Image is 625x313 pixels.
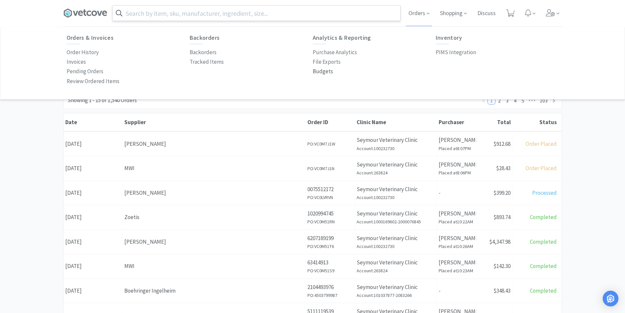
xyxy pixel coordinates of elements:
a: Discuss [475,11,498,16]
p: Order History [67,48,99,57]
span: ••• [527,97,537,104]
div: MWI [124,164,304,173]
div: Open Intercom Messenger [603,291,618,306]
a: Categories [142,27,171,47]
p: [PERSON_NAME] [439,258,474,267]
a: Suppliers [99,27,126,47]
span: Processed [532,189,557,196]
div: [DATE] [64,282,123,299]
div: Total [478,119,511,126]
p: [PERSON_NAME] [439,136,474,145]
p: Seymour Veterinary Clinic [357,209,435,218]
h6: Account: 100232730 [357,145,435,152]
a: Invoices [67,57,86,67]
a: 3 [504,97,511,104]
li: Next 5 Pages [527,97,537,104]
h6: PO: 4503799987 [307,292,353,299]
span: Completed [530,262,557,270]
a: Budgets [275,27,299,47]
a: File Exports [313,57,341,67]
li: Next Page [550,97,558,104]
div: [DATE] [64,136,123,152]
li: 1 [488,97,495,104]
h6: Placed at 10:22AM [439,218,474,225]
p: 0075512172 [307,185,353,194]
div: Order ID [307,119,353,126]
span: Order Placed [526,140,557,147]
h6: Account: 1000169602-2000076845 [357,218,435,225]
a: 5 [519,97,527,104]
h6: Analytics & Reporting [313,34,436,41]
p: - [439,189,474,197]
div: Supplier [124,119,304,126]
h6: Placed at 10:26AM [439,243,474,250]
a: 1 [488,97,495,104]
div: [PERSON_NAME] [124,189,304,197]
input: Search by item, sku, manufacturer, ingredient, size... [113,6,400,21]
p: Seymour Veterinary Clinic [357,136,435,145]
div: [PERSON_NAME] [124,237,304,246]
div: [DATE] [64,258,123,275]
span: Completed [530,213,557,221]
p: 1020994745 [307,209,353,218]
p: Invoices [67,57,86,66]
p: Seymour Veterinary Clinic [357,258,435,267]
a: Orders [63,27,83,47]
h6: Account: 100232730 [357,194,435,201]
a: Items [242,27,259,47]
div: Status [514,119,557,126]
li: Previous Page [480,97,488,104]
span: $348.43 [493,287,510,294]
div: [DATE] [64,234,123,250]
p: Seymour Veterinary Clinic [357,283,435,292]
p: 6207189199 [307,234,353,243]
div: Date [65,119,121,126]
span: Order Placed [526,165,557,172]
div: Zoetis [124,213,304,222]
h6: Placed at 10:23AM [439,267,474,274]
a: 4 [511,97,519,104]
a: PIMS Integration [436,48,476,57]
div: [DATE] [64,185,123,201]
a: Manufacturers [187,27,225,47]
div: MWI [124,262,304,271]
a: Purchase Analytics [313,48,357,57]
div: Clinic Name [357,119,435,126]
span: $142.30 [493,262,510,270]
span: $893.74 [493,213,510,221]
h6: Backorders [190,34,313,41]
a: Review Ordered Items [67,77,119,86]
h6: PO: VC0LVRVN [307,194,353,201]
div: [PERSON_NAME] [124,140,304,148]
p: [PERSON_NAME] [439,160,474,169]
p: [PERSON_NAME] [439,234,474,243]
p: Pending Orders [67,67,103,76]
p: Seymour Veterinary Clinic [357,160,435,169]
p: Review Ordered Items [67,77,119,86]
i: icon: right [552,99,556,103]
p: Tracked Items [190,57,224,66]
div: Showing 1 - 15 of 1,540 Orders [68,96,137,105]
h6: Account: 263824 [357,169,435,176]
div: [DATE] [64,209,123,226]
span: Completed [530,238,557,245]
div: [DATE] [64,160,123,177]
li: 2 [495,97,503,104]
a: 2 [496,97,503,104]
p: - [439,286,474,295]
li: 5 [519,97,527,104]
a: Budgets [313,67,333,76]
span: Completed [530,287,557,294]
p: Seymour Veterinary Clinic [357,234,435,243]
span: $28.43 [496,165,510,172]
h6: Inventory [436,34,559,41]
p: File Exports [313,57,341,66]
div: Purchaser [439,119,475,126]
div: Boehringer Ingelheim [124,286,304,295]
a: Backorders [190,48,217,57]
h6: PO: VC0M7J1W [307,140,353,147]
h6: Account: 263824 [357,267,435,274]
h6: Account: 101037877-2083266 [357,292,435,299]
